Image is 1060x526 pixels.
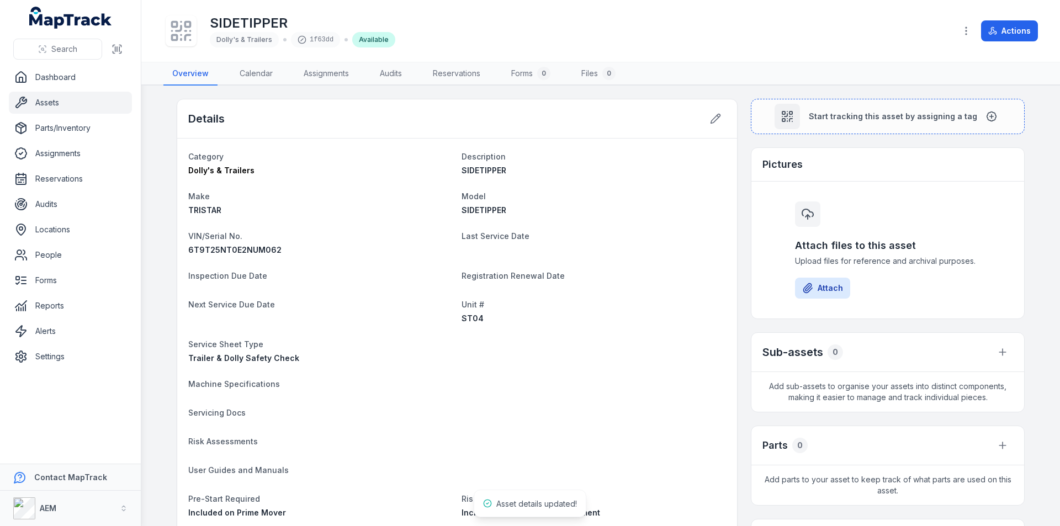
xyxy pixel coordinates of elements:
[40,503,56,513] strong: AEM
[188,271,267,280] span: Inspection Due Date
[216,35,272,44] span: Dolly's & Trailers
[496,499,577,508] span: Asset details updated!
[795,256,981,267] span: Upload files for reference and archival purposes.
[9,295,132,317] a: Reports
[210,14,395,32] h1: SIDETIPPER
[462,205,506,215] span: SIDETIPPER
[9,117,132,139] a: Parts/Inventory
[424,62,489,86] a: Reservations
[188,152,224,161] span: Category
[9,269,132,291] a: Forms
[9,244,132,266] a: People
[462,300,484,309] span: Unit #
[9,168,132,190] a: Reservations
[188,111,225,126] h2: Details
[9,219,132,241] a: Locations
[809,111,977,122] span: Start tracking this asset by assigning a tag
[462,271,565,280] span: Registration Renewal Date
[795,278,850,299] button: Attach
[188,465,289,475] span: User Guides and Manuals
[751,99,1025,134] button: Start tracking this asset by assigning a tag
[188,231,242,241] span: VIN/Serial No.
[13,39,102,60] button: Search
[188,408,246,417] span: Servicing Docs
[795,238,981,253] h3: Attach files to this asset
[573,62,624,86] a: Files0
[462,231,529,241] span: Last Service Date
[291,32,340,47] div: 1f63dd
[751,465,1024,505] span: Add parts to your asset to keep track of what parts are used on this asset.
[981,20,1038,41] button: Actions
[34,472,107,482] strong: Contact MapTrack
[188,508,286,517] span: Included on Prime Mover
[462,508,600,517] span: Included on Truck Risk Assessment
[602,67,616,80] div: 0
[188,205,221,215] span: TRISTAR
[9,92,132,114] a: Assets
[188,245,282,254] span: 6T9T25NT0E2NUM062
[188,353,299,363] span: Trailer & Dolly Safety Check
[9,346,132,368] a: Settings
[762,157,803,172] h3: Pictures
[462,192,486,201] span: Model
[188,339,263,349] span: Service Sheet Type
[371,62,411,86] a: Audits
[762,344,823,360] h2: Sub-assets
[188,166,255,175] span: Dolly's & Trailers
[188,437,258,446] span: Risk Assessments
[462,314,484,323] span: ST04
[502,62,559,86] a: Forms0
[537,67,550,80] div: 0
[295,62,358,86] a: Assignments
[9,320,132,342] a: Alerts
[9,66,132,88] a: Dashboard
[9,142,132,164] a: Assignments
[462,152,506,161] span: Description
[29,7,112,29] a: MapTrack
[231,62,282,86] a: Calendar
[462,494,563,503] span: Risk Assessment needed?
[462,166,506,175] span: SIDETIPPER
[188,379,280,389] span: Machine Specifications
[9,193,132,215] a: Audits
[762,438,788,453] h3: Parts
[751,372,1024,412] span: Add sub-assets to organise your assets into distinct components, making it easier to manage and t...
[163,62,218,86] a: Overview
[188,494,260,503] span: Pre-Start Required
[352,32,395,47] div: Available
[188,192,210,201] span: Make
[792,438,808,453] div: 0
[188,300,275,309] span: Next Service Due Date
[828,344,843,360] div: 0
[51,44,77,55] span: Search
